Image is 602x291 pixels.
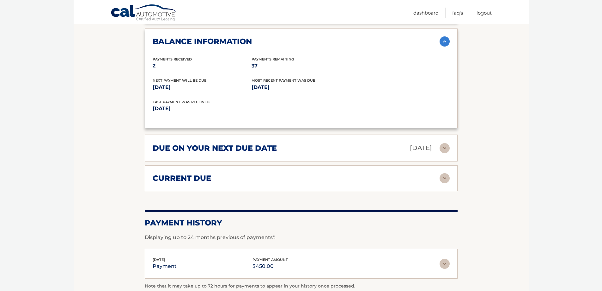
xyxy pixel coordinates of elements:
a: Cal Automotive [111,4,177,22]
p: payment [153,262,177,271]
h2: Payment History [145,218,458,228]
h2: due on your next due date [153,143,277,153]
img: accordion-active.svg [440,36,450,47]
img: accordion-rest.svg [440,173,450,183]
p: 37 [252,61,350,70]
img: accordion-rest.svg [440,143,450,153]
span: Payments Received [153,57,192,61]
p: 2 [153,61,252,70]
span: [DATE] [153,257,165,262]
a: Dashboard [413,8,439,18]
p: Displaying up to 24 months previous of payments*. [145,234,458,241]
img: accordion-rest.svg [440,259,450,269]
h2: balance information [153,37,252,46]
h2: current due [153,174,211,183]
p: [DATE] [153,83,252,92]
p: [DATE] [410,142,432,154]
a: FAQ's [452,8,463,18]
span: Most Recent Payment Was Due [252,78,315,83]
span: Payments Remaining [252,57,294,61]
p: $450.00 [252,262,288,271]
a: Logout [477,8,492,18]
span: payment amount [252,257,288,262]
p: Note that it may take up to 72 hours for payments to appear in your history once processed. [145,282,458,290]
p: [DATE] [153,104,301,113]
p: [DATE] [252,83,350,92]
span: Last Payment was received [153,100,210,104]
span: Next Payment will be due [153,78,206,83]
